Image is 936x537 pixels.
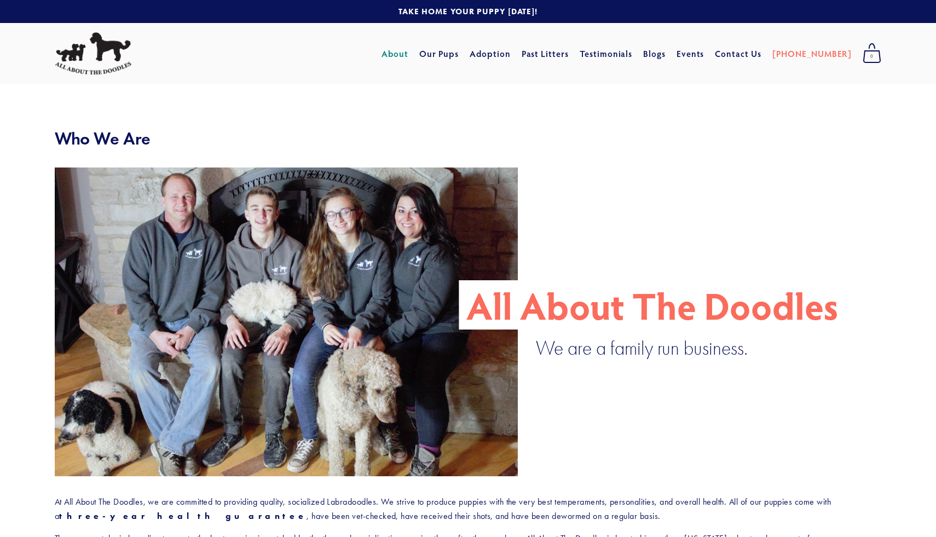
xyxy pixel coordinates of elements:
[715,44,761,63] a: Contact Us
[470,44,511,63] a: Adoption
[522,48,569,59] a: Past Litters
[59,511,307,521] strong: three-year health guarantee
[466,280,839,330] p: All About The Doodles
[55,495,881,523] p: At All About The Doodles, we are committed to providing quality, socialized Labradoodles. We stri...
[536,337,863,361] p: We are a family run business.
[643,44,666,63] a: Blogs
[863,49,881,63] span: 0
[580,44,633,63] a: Testimonials
[677,44,704,63] a: Events
[419,44,459,63] a: Our Pups
[857,40,887,67] a: 0 items in cart
[772,44,852,63] a: [PHONE_NUMBER]
[55,32,131,75] img: All About The Doodles
[382,44,408,63] a: About
[55,128,881,149] h2: Who We Are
